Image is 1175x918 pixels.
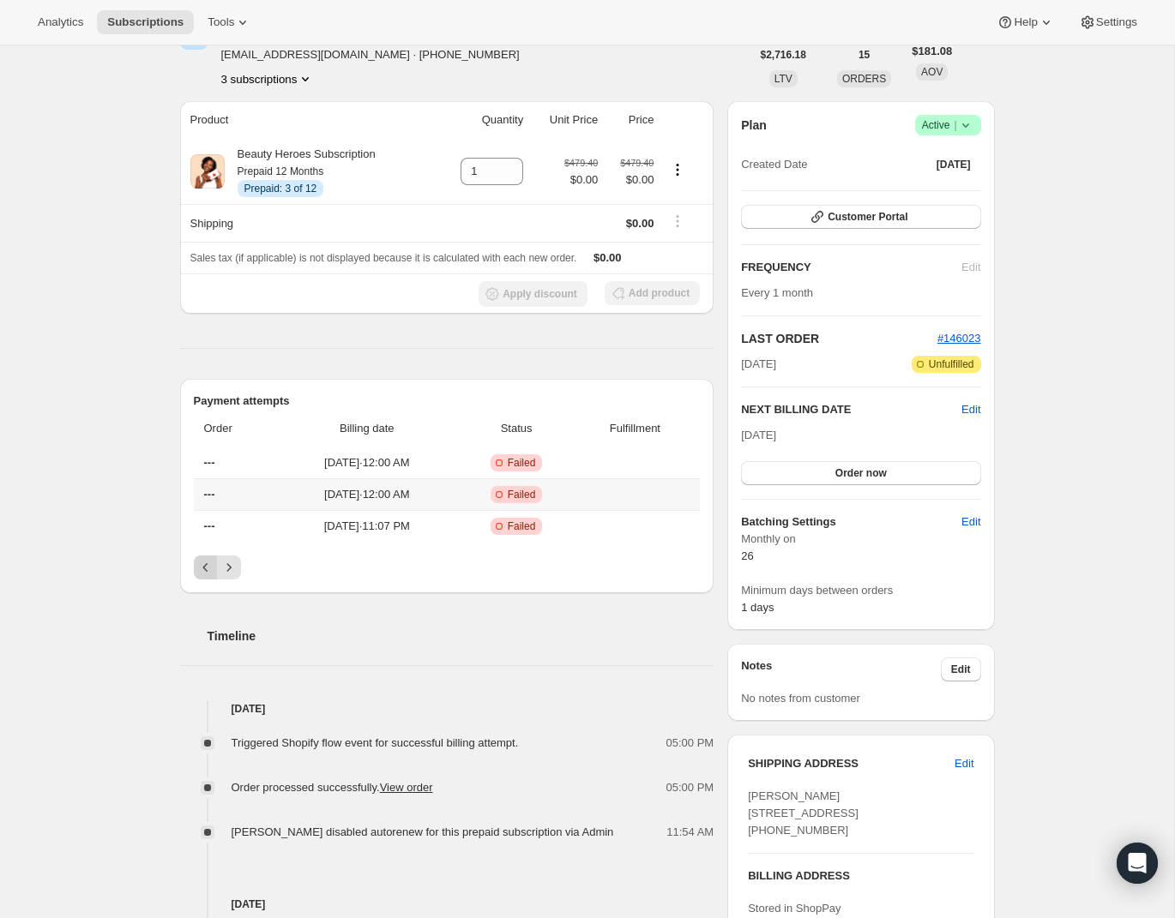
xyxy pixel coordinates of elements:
[741,692,860,705] span: No notes from customer
[666,824,714,841] span: 11:54 AM
[190,252,577,264] span: Sales tax (if applicable) is not displayed because it is calculated with each new order.
[741,330,937,347] h2: LAST ORDER
[937,330,981,347] button: #146023
[180,896,714,913] h4: [DATE]
[197,10,262,34] button: Tools
[581,420,690,437] span: Fulfillment
[986,10,1064,34] button: Help
[774,73,792,85] span: LTV
[603,101,659,139] th: Price
[951,508,991,536] button: Edit
[912,43,952,60] span: $181.08
[97,10,194,34] button: Subscriptions
[750,43,816,67] button: $2,716.18
[954,118,956,132] span: |
[232,736,519,749] span: Triggered Shopify flow event for successful billing attempt.
[180,101,436,139] th: Product
[848,43,880,67] button: 15
[194,410,277,447] th: Order
[741,657,941,681] h3: Notes
[190,154,225,189] img: product img
[835,466,887,480] span: Order now
[1069,10,1148,34] button: Settings
[194,393,701,410] h2: Payment attempts
[761,48,806,62] span: $2,716.18
[107,15,184,29] span: Subscriptions
[221,46,534,63] span: [EMAIL_ADDRESS][DOMAIN_NAME] · [PHONE_NUMBER]
[741,531,980,548] span: Monthly on
[281,518,453,535] span: [DATE] · 11:07 PM
[436,101,528,139] th: Quantity
[27,10,93,34] button: Analytics
[204,488,215,501] span: ---
[204,519,215,532] span: ---
[608,171,654,189] span: $0.00
[951,663,971,676] span: Edit
[741,259,961,276] h2: FREQUENCY
[194,555,701,579] nav: Pagination
[741,205,980,229] button: Customer Portal
[626,217,654,230] span: $0.00
[232,781,433,794] span: Order processed successfully.
[748,789,859,837] span: [PERSON_NAME] [STREET_ADDRESS] [PHONE_NUMBER]
[204,456,215,469] span: ---
[221,70,315,87] button: Product actions
[208,627,714,645] h2: Timeline
[281,420,453,437] span: Billing date
[944,750,984,777] button: Edit
[180,204,436,242] th: Shipping
[666,735,714,752] span: 05:00 PM
[748,755,955,772] h3: SHIPPING ADDRESS
[281,454,453,471] span: [DATE] · 12:00 AM
[666,779,714,796] span: 05:00 PM
[564,171,598,189] span: $0.00
[463,420,570,437] span: Status
[208,15,234,29] span: Tools
[508,456,536,470] span: Failed
[748,867,973,885] h3: BILLING ADDRESS
[842,73,886,85] span: ORDERS
[194,555,218,579] button: Previous
[232,825,614,838] span: [PERSON_NAME] disabled autorenew for this prepaid subscription via Admin
[508,519,536,533] span: Failed
[741,286,813,299] span: Every 1 month
[564,158,598,168] small: $479.40
[238,165,324,177] small: Prepaid 12 Months
[1117,843,1158,884] div: Open Intercom Messenger
[508,488,536,501] span: Failed
[1096,15,1137,29] span: Settings
[741,156,807,173] span: Created Date
[741,513,961,531] h6: Batching Settings
[741,582,980,599] span: Minimum days between orders
[38,15,83,29] span: Analytics
[180,700,714,717] h4: [DATE]
[225,146,376,197] div: Beauty Heroes Subscription
[937,158,971,171] span: [DATE]
[1014,15,1037,29] span: Help
[937,332,981,345] a: #146023
[921,66,943,78] span: AOV
[594,251,622,264] span: $0.00
[244,182,317,195] span: Prepaid: 3 of 12
[961,401,980,418] button: Edit
[922,117,974,134] span: Active
[664,212,691,231] button: Shipping actions
[961,513,980,531] span: Edit
[741,117,767,134] h2: Plan
[955,755,973,772] span: Edit
[741,429,776,441] span: [DATE]
[620,158,654,168] small: $479.40
[380,781,433,794] a: View order
[741,601,774,614] span: 1 days
[941,657,981,681] button: Edit
[859,48,870,62] span: 15
[926,153,981,177] button: [DATE]
[664,160,691,179] button: Product actions
[741,356,776,373] span: [DATE]
[741,549,753,562] span: 26
[741,401,961,418] h2: NEXT BILLING DATE
[217,555,241,579] button: Next
[828,210,907,224] span: Customer Portal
